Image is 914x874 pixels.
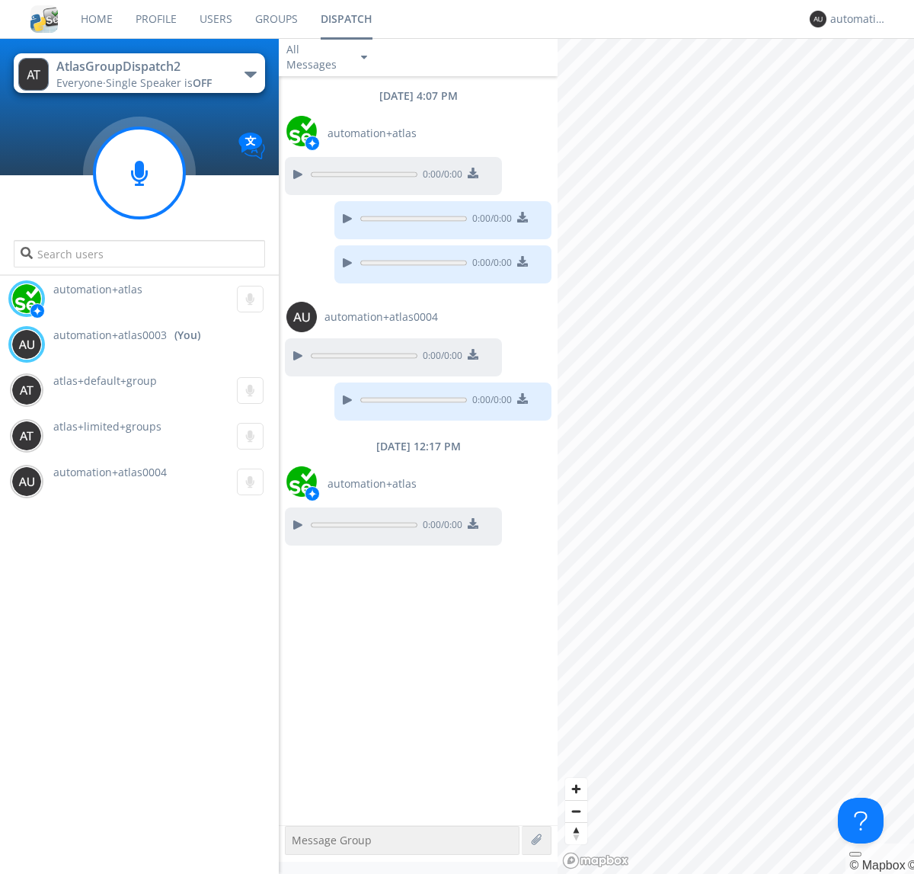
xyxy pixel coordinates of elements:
[565,778,587,800] button: Zoom in
[56,75,228,91] div: Everyone ·
[30,5,58,33] img: cddb5a64eb264b2086981ab96f4c1ba7
[810,11,826,27] img: 373638.png
[11,375,42,405] img: 373638.png
[467,256,512,273] span: 0:00 / 0:00
[838,798,884,844] iframe: Toggle Customer Support
[517,256,528,267] img: download media button
[286,466,317,497] img: d2d01cd9b4174d08988066c6d424eccd
[53,328,167,343] span: automation+atlas0003
[830,11,887,27] div: automation+atlas0003
[565,822,587,844] button: Reset bearing to north
[565,823,587,844] span: Reset bearing to north
[328,476,417,491] span: automation+atlas
[286,42,347,72] div: All Messages
[11,283,42,314] img: d2d01cd9b4174d08988066c6d424eccd
[18,58,49,91] img: 373638.png
[286,302,317,332] img: 373638.png
[417,168,462,184] span: 0:00 / 0:00
[849,859,905,872] a: Mapbox
[56,58,228,75] div: AtlasGroupDispatch2
[53,373,157,388] span: atlas+default+group
[53,282,142,296] span: automation+atlas
[468,349,478,360] img: download media button
[11,329,42,360] img: 373638.png
[106,75,212,90] span: Single Speaker is
[468,168,478,178] img: download media button
[361,56,367,59] img: caret-down-sm.svg
[417,518,462,535] span: 0:00 / 0:00
[11,421,42,451] img: 373638.png
[517,393,528,404] img: download media button
[467,212,512,229] span: 0:00 / 0:00
[328,126,417,141] span: automation+atlas
[174,328,200,343] div: (You)
[324,309,438,325] span: automation+atlas0004
[53,419,161,434] span: atlas+limited+groups
[849,852,861,856] button: Toggle attribution
[14,53,264,93] button: AtlasGroupDispatch2Everyone·Single Speaker isOFF
[565,800,587,822] button: Zoom out
[417,349,462,366] span: 0:00 / 0:00
[467,393,512,410] span: 0:00 / 0:00
[279,88,558,104] div: [DATE] 4:07 PM
[193,75,212,90] span: OFF
[565,801,587,822] span: Zoom out
[279,439,558,454] div: [DATE] 12:17 PM
[238,133,265,159] img: Translation enabled
[562,852,629,869] a: Mapbox logo
[11,466,42,497] img: 373638.png
[517,212,528,223] img: download media button
[53,465,167,479] span: automation+atlas0004
[286,116,317,146] img: d2d01cd9b4174d08988066c6d424eccd
[14,240,264,267] input: Search users
[468,518,478,529] img: download media button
